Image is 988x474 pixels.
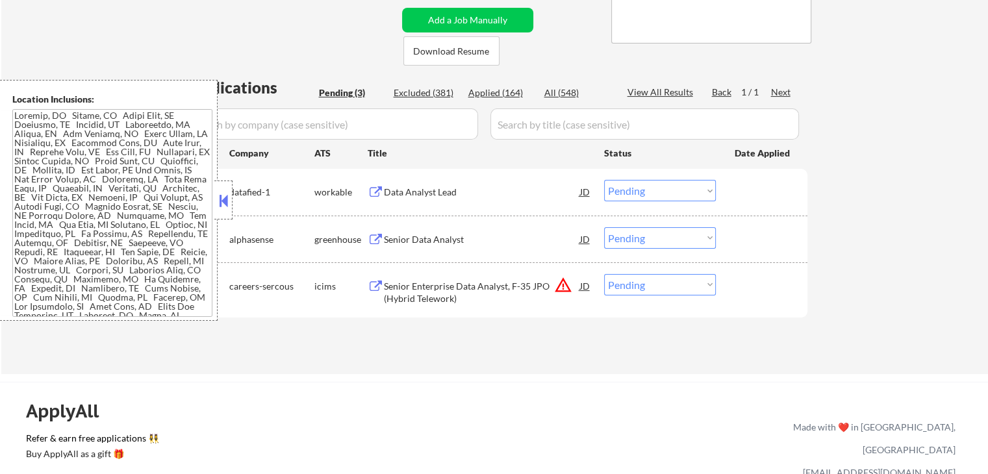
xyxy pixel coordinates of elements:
div: View All Results [627,86,697,99]
div: Company [229,147,314,160]
div: Senior Enterprise Data Analyst, F-35 JPO (Hybrid Telework) [384,280,580,305]
div: greenhouse [314,233,368,246]
div: Buy ApplyAll as a gift 🎁 [26,449,156,458]
button: Add a Job Manually [402,8,533,32]
a: Buy ApplyAll as a gift 🎁 [26,447,156,464]
div: Excluded (381) [394,86,459,99]
div: Date Applied [735,147,792,160]
input: Search by title (case sensitive) [490,108,799,140]
div: JD [579,180,592,203]
div: JD [579,274,592,297]
button: warning_amber [554,276,572,294]
div: Senior Data Analyst [384,233,580,246]
div: Pending (3) [319,86,384,99]
input: Search by company (case sensitive) [186,108,478,140]
div: ApplyAll [26,400,114,422]
div: JD [579,227,592,251]
div: datafied-1 [229,186,314,199]
div: ATS [314,147,368,160]
a: Refer & earn free applications 👯‍♀️ [26,434,522,447]
div: Applied (164) [468,86,533,99]
div: Made with ❤️ in [GEOGRAPHIC_DATA], [GEOGRAPHIC_DATA] [788,416,956,461]
div: icims [314,280,368,293]
div: All (548) [544,86,609,99]
div: Next [771,86,792,99]
div: careers-sercous [229,280,314,293]
div: Data Analyst Lead [384,186,580,199]
div: Status [604,141,716,164]
div: 1 / 1 [741,86,771,99]
button: Download Resume [403,36,500,66]
div: Title [368,147,592,160]
div: Location Inclusions: [12,93,212,106]
div: Back [712,86,733,99]
div: workable [314,186,368,199]
div: Applications [186,80,314,95]
div: alphasense [229,233,314,246]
